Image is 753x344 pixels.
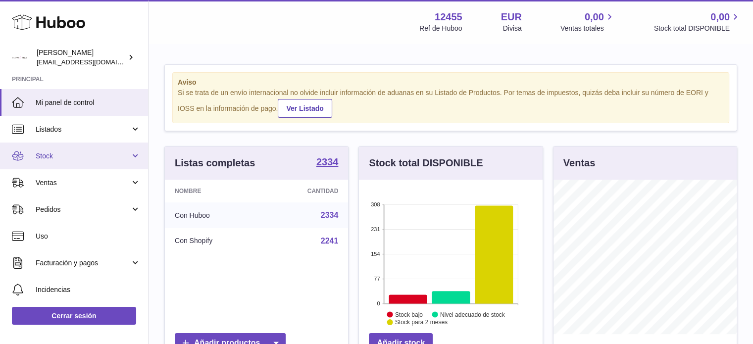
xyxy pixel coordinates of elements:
[36,285,141,295] span: Incidencias
[316,157,339,167] strong: 2334
[175,156,255,170] h3: Listas completas
[262,180,349,202] th: Cantidad
[12,50,27,65] img: pedidos@glowrias.com
[278,99,332,118] a: Ver Listado
[37,48,126,67] div: [PERSON_NAME]
[654,10,741,33] a: 0,00 Stock total DISPONIBLE
[321,237,339,245] a: 2241
[371,201,380,207] text: 308
[395,319,448,326] text: Stock para 2 meses
[36,151,130,161] span: Stock
[435,10,462,24] strong: 12455
[710,10,730,24] span: 0,00
[321,211,339,219] a: 2334
[178,88,724,118] div: Si se trata de un envío internacional no olvide incluir información de aduanas en su Listado de P...
[377,300,380,306] text: 0
[419,24,462,33] div: Ref de Huboo
[36,232,141,241] span: Uso
[37,58,146,66] span: [EMAIL_ADDRESS][DOMAIN_NAME]
[371,226,380,232] text: 231
[165,228,262,254] td: Con Shopify
[440,311,505,318] text: Nivel adecuado de stock
[560,10,615,33] a: 0,00 Ventas totales
[36,205,130,214] span: Pedidos
[36,98,141,107] span: Mi panel de control
[503,24,522,33] div: Divisa
[371,251,380,257] text: 154
[178,78,724,87] strong: Aviso
[165,202,262,228] td: Con Huboo
[501,10,522,24] strong: EUR
[12,307,136,325] a: Cerrar sesión
[654,24,741,33] span: Stock total DISPONIBLE
[563,156,595,170] h3: Ventas
[316,157,339,169] a: 2334
[374,276,380,282] text: 77
[36,258,130,268] span: Facturación y pagos
[395,311,423,318] text: Stock bajo
[36,178,130,188] span: Ventas
[36,125,130,134] span: Listados
[585,10,604,24] span: 0,00
[165,180,262,202] th: Nombre
[369,156,483,170] h3: Stock total DISPONIBLE
[560,24,615,33] span: Ventas totales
